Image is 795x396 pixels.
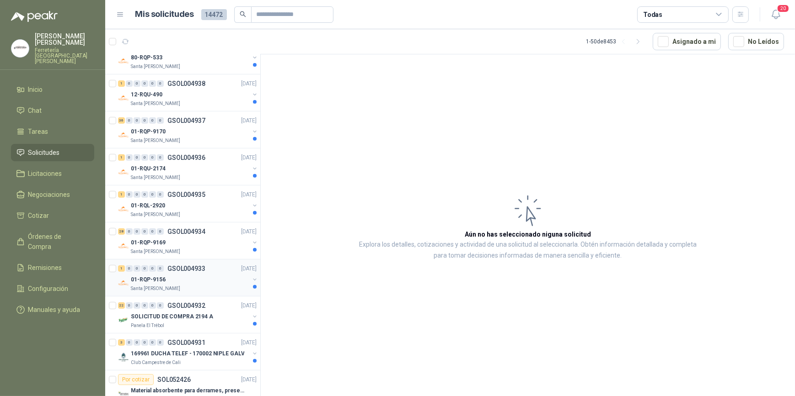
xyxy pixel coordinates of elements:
p: GSOL004937 [167,117,205,124]
a: 1 0 0 0 0 0 GSOL004936[DATE] Company Logo01-RQU-2174Santa [PERSON_NAME] [118,152,258,181]
a: 1 0 0 0 0 0 GSOL004938[DATE] Company Logo12-RQU-490Santa [PERSON_NAME] [118,78,258,107]
a: 1 0 0 0 0 0 GSOL004939[DATE] Company Logo80-RQP-533Santa [PERSON_NAME] [118,41,258,70]
div: 1 - 50 de 8453 [586,34,645,49]
p: Material absorbente para derrames, presentación de 20 kg (1 bulto) [131,386,245,395]
span: 14472 [201,9,227,20]
p: GSOL004938 [167,80,205,87]
img: Company Logo [118,167,129,178]
div: Por cotizar [118,374,154,385]
p: Santa [PERSON_NAME] [131,174,180,181]
div: 0 [141,154,148,161]
p: Ferretería [GEOGRAPHIC_DATA][PERSON_NAME] [35,48,94,64]
div: 0 [126,80,133,87]
div: 0 [134,302,140,309]
span: Órdenes de Compra [28,232,86,252]
div: 28 [118,228,125,235]
p: [PERSON_NAME] [PERSON_NAME] [35,33,94,46]
h3: Aún no has seleccionado niguna solicitud [465,229,591,239]
a: 1 0 0 0 0 0 GSOL004935[DATE] Company Logo01-RQL-2920Santa [PERSON_NAME] [118,189,258,218]
div: 0 [157,154,164,161]
a: 36 0 0 0 0 0 GSOL004937[DATE] Company Logo01-RQP-9170Santa [PERSON_NAME] [118,115,258,144]
p: [DATE] [241,227,257,236]
span: Chat [28,106,42,116]
a: 28 0 0 0 0 0 GSOL004934[DATE] Company Logo01-RQP-9169Santa [PERSON_NAME] [118,226,258,255]
div: 0 [141,191,148,198]
a: Licitaciones [11,165,94,182]
p: 169961 DUCHA TELEF - 170002 NIPLE GALV [131,349,244,358]
p: Santa [PERSON_NAME] [131,137,180,144]
img: Company Logo [118,130,129,141]
div: 0 [149,339,156,346]
div: 0 [126,117,133,124]
button: No Leídos [728,33,784,50]
a: Configuración [11,280,94,297]
div: 1 [118,80,125,87]
p: [DATE] [241,375,257,384]
p: [DATE] [241,190,257,199]
div: 0 [126,154,133,161]
a: Solicitudes [11,144,94,161]
img: Company Logo [118,315,129,326]
div: 0 [149,80,156,87]
p: [DATE] [241,116,257,125]
a: 3 0 0 0 0 0 GSOL004931[DATE] Company Logo169961 DUCHA TELEF - 170002 NIPLE GALVClub Campestre de ... [118,337,258,366]
div: 0 [126,265,133,272]
div: 0 [134,80,140,87]
div: 0 [149,265,156,272]
a: Chat [11,102,94,119]
div: 0 [149,117,156,124]
div: 1 [118,191,125,198]
img: Company Logo [118,56,129,67]
p: GSOL004934 [167,228,205,235]
div: 0 [141,117,148,124]
p: GSOL004931 [167,339,205,346]
h1: Mis solicitudes [135,8,194,21]
div: 0 [134,154,140,161]
img: Company Logo [118,204,129,215]
span: Inicio [28,84,43,95]
span: Licitaciones [28,169,62,179]
div: 0 [157,265,164,272]
div: 0 [141,265,148,272]
p: 01-RQL-2920 [131,201,165,210]
p: Santa [PERSON_NAME] [131,285,180,292]
p: 01-RQP-9170 [131,127,166,136]
div: Todas [643,10,662,20]
img: Company Logo [118,352,129,363]
a: Manuales y ayuda [11,301,94,318]
div: 0 [149,154,156,161]
div: 0 [157,80,164,87]
p: [DATE] [241,338,257,347]
span: Configuración [28,284,69,294]
div: 22 [118,302,125,309]
span: Manuales y ayuda [28,305,81,315]
div: 0 [134,117,140,124]
p: SOLICITUD DE COMPRA 2194 A [131,312,213,321]
div: 0 [141,228,148,235]
a: Tareas [11,123,94,140]
span: Solicitudes [28,148,60,158]
div: 1 [118,265,125,272]
span: Remisiones [28,263,62,273]
div: 0 [126,228,133,235]
a: Órdenes de Compra [11,228,94,255]
p: GSOL004935 [167,191,205,198]
p: Santa [PERSON_NAME] [131,248,180,255]
a: Negociaciones [11,186,94,203]
span: search [240,11,246,17]
a: Cotizar [11,207,94,224]
p: Santa [PERSON_NAME] [131,63,180,70]
div: 3 [118,339,125,346]
p: GSOL004932 [167,302,205,309]
div: 0 [141,80,148,87]
div: 0 [157,302,164,309]
img: Logo peakr [11,11,58,22]
div: 0 [126,191,133,198]
img: Company Logo [11,40,29,57]
a: Remisiones [11,259,94,276]
p: Club Campestre de Cali [131,359,181,366]
a: 1 0 0 0 0 0 GSOL004933[DATE] Company Logo01-RQP-9156Santa [PERSON_NAME] [118,263,258,292]
button: Asignado a mi [653,33,721,50]
div: 0 [141,302,148,309]
div: 0 [157,228,164,235]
